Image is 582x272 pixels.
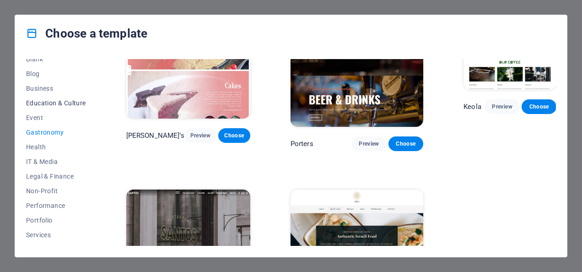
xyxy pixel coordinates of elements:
span: Education & Culture [26,99,86,107]
span: Business [26,85,86,92]
p: Porters [291,139,313,148]
button: Non-Profit [26,184,86,198]
img: Porters [291,4,423,127]
span: Preview [492,103,512,110]
span: Blank [26,55,86,63]
button: Choose [522,99,556,114]
span: Portfolio [26,217,86,224]
button: Legal & Finance [26,169,86,184]
span: Preview [192,132,209,139]
button: Preview [485,99,519,114]
span: Preview [359,140,379,147]
button: IT & Media [26,154,86,169]
button: Performance [26,198,86,213]
span: Blog [26,70,86,77]
span: Event [26,114,86,121]
button: Services [26,228,86,242]
span: Legal & Finance [26,173,86,180]
button: Preview [184,128,216,143]
span: Choose [226,132,243,139]
span: Performance [26,202,86,209]
span: IT & Media [26,158,86,165]
button: Education & Culture [26,96,86,110]
p: [PERSON_NAME]’s [126,131,184,140]
button: Health [26,140,86,154]
p: Keola [463,102,481,111]
h4: Choose a template [26,26,147,41]
button: Blog [26,66,86,81]
img: Lily’s [126,4,250,119]
button: Sports & Beauty [26,242,86,257]
button: Business [26,81,86,96]
button: Blank [26,52,86,66]
button: Event [26,110,86,125]
button: Choose [388,136,423,151]
button: Portfolio [26,213,86,228]
span: Services [26,231,86,239]
span: Gastronomy [26,129,86,136]
span: Non-Profit [26,187,86,195]
span: Health [26,143,86,151]
button: Choose [218,128,250,143]
span: Choose [529,103,549,110]
span: Choose [396,140,416,147]
button: Preview [351,136,386,151]
button: Gastronomy [26,125,86,140]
